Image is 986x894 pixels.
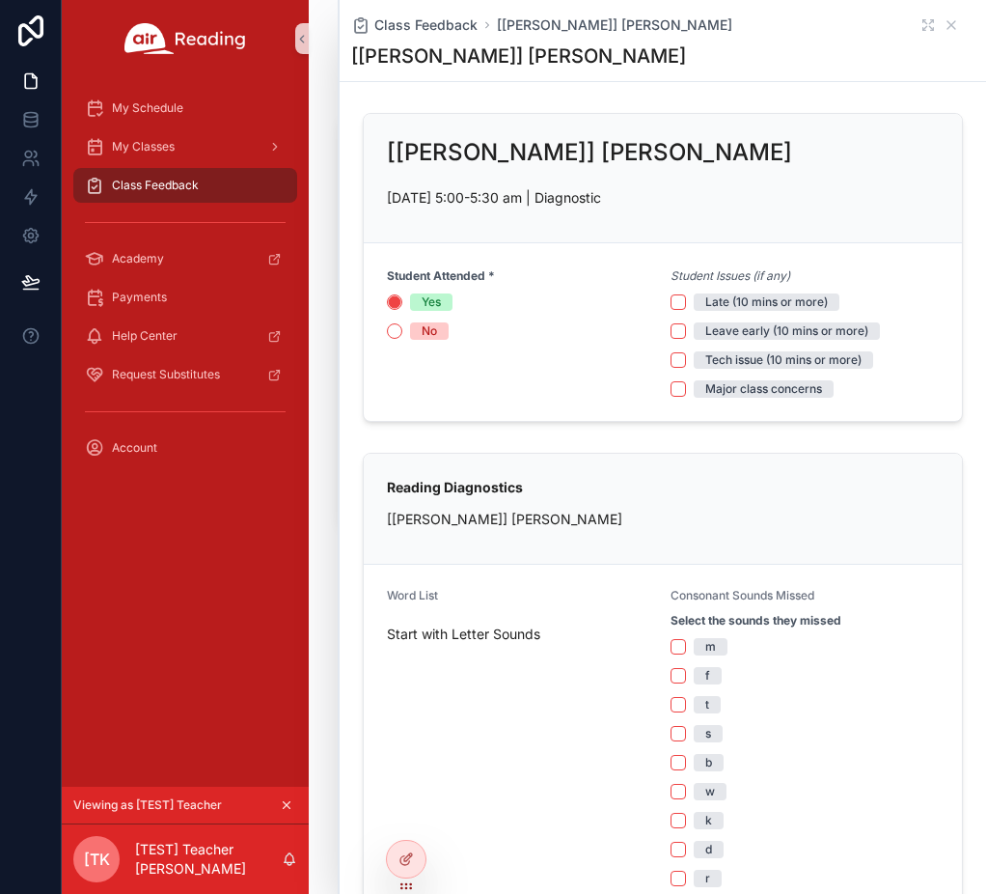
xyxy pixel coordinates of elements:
[73,319,297,353] a: Help Center
[73,280,297,315] a: Payments
[112,328,178,344] span: Help Center
[73,91,297,126] a: My Schedule
[705,812,712,829] div: k
[112,290,167,305] span: Payments
[73,797,222,813] span: Viewing as [TEST] Teacher
[387,137,792,168] h2: [[PERSON_NAME]] [PERSON_NAME]
[112,100,183,116] span: My Schedule
[112,251,164,266] span: Academy
[705,841,712,858] div: d
[84,848,110,871] span: [TK
[422,293,441,311] div: Yes
[387,268,495,284] strong: Student Attended *
[387,479,523,495] strong: Reading Diagnostics
[73,241,297,276] a: Academy
[387,625,655,644] span: Start with Letter Sounds
[387,588,438,602] span: Word List
[705,293,828,311] div: Late (10 mins or more)
[671,613,841,629] strong: Select the sounds they missed
[112,139,175,154] span: My Classes
[705,696,709,713] div: t
[351,15,478,35] a: Class Feedback
[135,840,282,879] p: [TEST] Teacher [PERSON_NAME]
[112,367,220,382] span: Request Substitutes
[422,322,437,340] div: No
[387,509,939,529] p: [[PERSON_NAME]] [PERSON_NAME]
[73,431,297,465] a: Account
[73,129,297,164] a: My Classes
[705,783,715,800] div: w
[497,15,732,35] a: [[PERSON_NAME]] [PERSON_NAME]
[671,588,814,602] span: Consonant Sounds Missed
[112,178,199,193] span: Class Feedback
[73,168,297,203] a: Class Feedback
[705,638,716,656] div: m
[705,725,711,742] div: s
[671,268,790,284] em: Student Issues (if any)
[62,77,309,490] div: scrollable content
[112,440,157,456] span: Account
[705,667,710,684] div: f
[705,322,868,340] div: Leave early (10 mins or more)
[73,357,297,392] a: Request Substitutes
[124,23,246,54] img: App logo
[705,754,712,771] div: b
[351,42,686,70] h1: [[PERSON_NAME]] [PERSON_NAME]
[387,187,939,208] p: [DATE] 5:00-5:30 am | Diagnostic
[705,870,710,887] div: r
[705,380,822,398] div: Major class concerns
[374,15,478,35] span: Class Feedback
[705,351,862,369] div: Tech issue (10 mins or more)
